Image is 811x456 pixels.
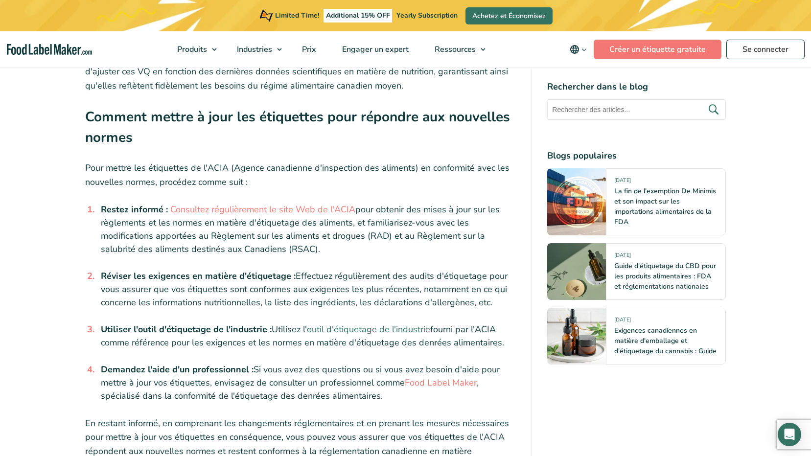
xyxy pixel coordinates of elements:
div: Open Intercom Messenger [778,423,801,446]
li: pour obtenir des mises à jour sur les règlements et les normes en matière d'étiquetage des alimen... [97,203,516,256]
input: Rechercher des articles... [547,99,726,120]
a: Engager un expert [329,31,419,68]
strong: Réviser les exigences en matière d'étiquetage : [101,270,296,282]
span: Prix [299,44,317,55]
span: Ressources [432,44,477,55]
a: Exigences canadiennes en matière d'emballage et d'étiquetage du cannabis : Guide [614,326,717,356]
li: Si vous avez des questions ou si vous avez besoin d'aide pour mettre à jour vos étiquettes, envis... [97,363,516,403]
p: Pour mettre les étiquettes de l'ACIA (Agence canadienne d'inspection des aliments) en conformité ... [85,161,516,189]
span: Industries [234,44,273,55]
li: Effectuez régulièrement des audits d'étiquetage pour vous assurer que vos étiquettes sont conform... [97,270,516,309]
a: Achetez et Économisez [465,7,553,24]
a: Industries [224,31,287,68]
a: La fin de l'exemption De Minimis et son impact sur les importations alimentaires de la FDA [614,186,716,227]
span: [DATE] [614,251,631,263]
a: Créer un étiquette gratuite [594,40,721,59]
li: Utilisez l' fourni par l'ACIA comme référence pour les exigences et les normes en matière d'étiqu... [97,323,516,349]
strong: Demandez l'aide d'un professionnel : [101,364,254,375]
a: Ressources [422,31,490,68]
span: Additional 15% OFF [324,9,393,23]
strong: Restez informé : [101,204,168,215]
a: Produits [164,31,222,68]
a: Se connecter [726,40,805,59]
strong: Comment mettre à jour les étiquettes pour répondre aux nouvelles normes [85,108,510,147]
strong: Utiliser l'outil d'étiquetage de l'industrie : [101,323,272,335]
span: [DATE] [614,177,631,188]
span: Engager un expert [339,44,410,55]
a: Food Label Maker [405,377,477,388]
a: outil d'étiquetage de l'industrie [307,323,430,335]
a: Consultez régulièrement le site Web de l'ACIA [170,204,355,215]
a: Guide d'étiquetage du CBD pour les produits alimentaires : FDA et réglementations nationales [614,261,716,291]
span: Limited Time! [275,11,319,20]
span: [DATE] [614,316,631,327]
a: Prix [289,31,327,68]
h4: Rechercher dans le blog [547,80,726,93]
span: Produits [174,44,208,55]
span: Yearly Subscription [396,11,458,20]
h4: Blogs populaires [547,149,726,162]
